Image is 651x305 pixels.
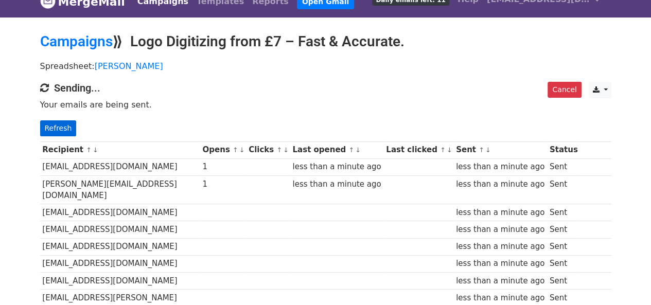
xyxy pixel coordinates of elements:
[40,272,200,289] td: [EMAIL_ADDRESS][DOMAIN_NAME]
[456,224,544,236] div: less than a minute ago
[200,141,247,158] th: Opens
[485,146,491,154] a: ↓
[40,238,200,255] td: [EMAIL_ADDRESS][DOMAIN_NAME]
[447,146,452,154] a: ↓
[292,178,381,190] div: less than a minute ago
[93,146,98,154] a: ↓
[290,141,384,158] th: Last opened
[383,141,453,158] th: Last clicked
[95,61,163,71] a: [PERSON_NAME]
[348,146,354,154] a: ↑
[202,161,243,173] div: 1
[276,146,282,154] a: ↑
[547,272,580,289] td: Sent
[40,120,77,136] a: Refresh
[86,146,92,154] a: ↑
[456,292,544,304] div: less than a minute ago
[292,161,381,173] div: less than a minute ago
[547,221,580,238] td: Sent
[40,99,611,110] p: Your emails are being sent.
[283,146,289,154] a: ↓
[456,258,544,270] div: less than a minute ago
[40,33,113,50] a: Campaigns
[547,141,580,158] th: Status
[40,33,611,50] h2: ⟫ Logo Digitizing from £7 – Fast & Accurate.
[547,238,580,255] td: Sent
[547,255,580,272] td: Sent
[547,204,580,221] td: Sent
[202,178,243,190] div: 1
[479,146,484,154] a: ↑
[456,207,544,219] div: less than a minute ago
[239,146,245,154] a: ↓
[440,146,446,154] a: ↑
[547,175,580,204] td: Sent
[40,204,200,221] td: [EMAIL_ADDRESS][DOMAIN_NAME]
[456,241,544,253] div: less than a minute ago
[233,146,238,154] a: ↑
[40,82,611,94] h4: Sending...
[355,146,361,154] a: ↓
[40,175,200,204] td: [PERSON_NAME][EMAIL_ADDRESS][DOMAIN_NAME]
[40,61,611,71] p: Spreadsheet:
[453,141,547,158] th: Sent
[456,161,544,173] div: less than a minute ago
[547,158,580,175] td: Sent
[40,221,200,238] td: [EMAIL_ADDRESS][DOMAIN_NAME]
[456,275,544,287] div: less than a minute ago
[246,141,290,158] th: Clicks
[600,256,651,305] iframe: Chat Widget
[456,178,544,190] div: less than a minute ago
[40,255,200,272] td: [EMAIL_ADDRESS][DOMAIN_NAME]
[40,158,200,175] td: [EMAIL_ADDRESS][DOMAIN_NAME]
[40,141,200,158] th: Recipient
[548,82,581,98] a: Cancel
